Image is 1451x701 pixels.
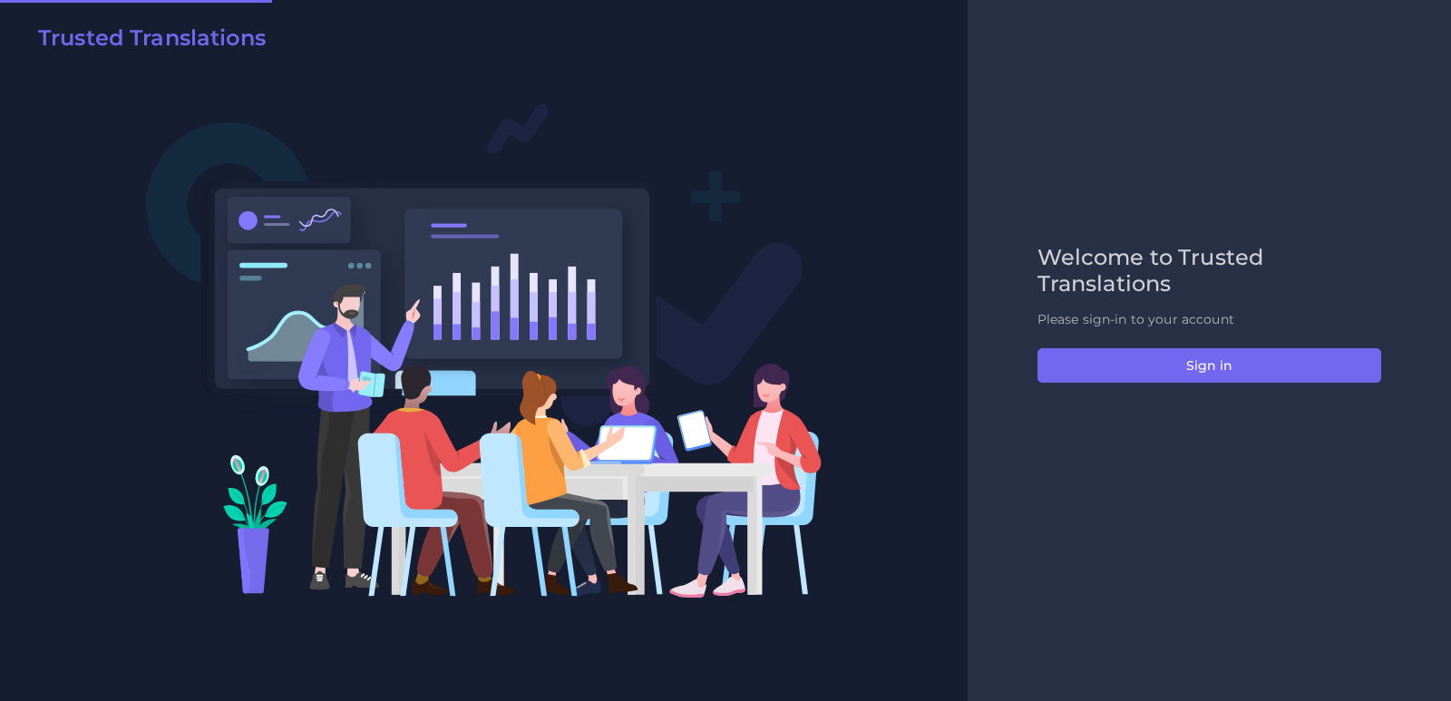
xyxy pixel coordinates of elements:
a: Trusted Translations [25,25,266,58]
button: Sign in [1037,348,1381,383]
p: Please sign-in to your account [1037,310,1381,329]
h2: Trusted Translations [38,25,266,52]
h2: Welcome to Trusted Translations [1037,245,1381,297]
img: Login V2 [145,102,823,599]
